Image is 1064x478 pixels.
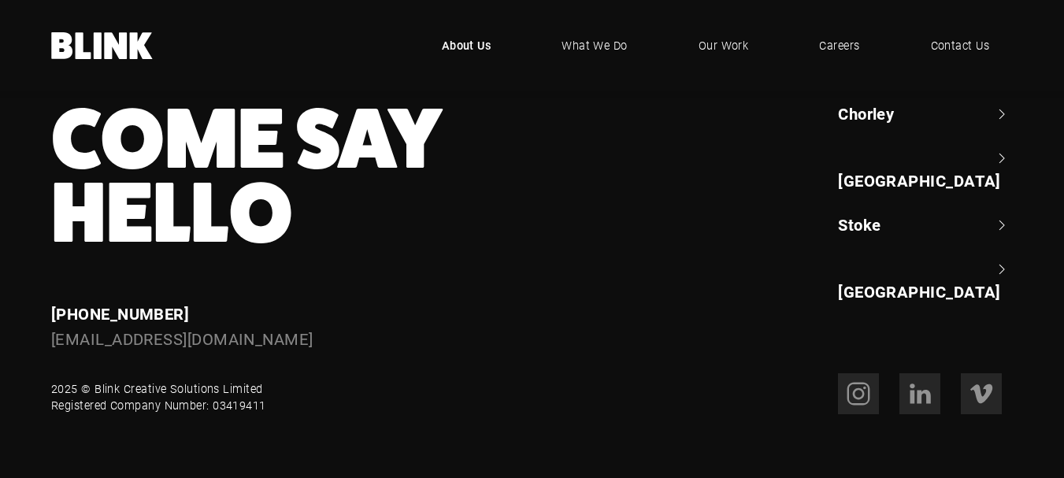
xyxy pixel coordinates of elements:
span: Contact Us [931,37,990,54]
a: [EMAIL_ADDRESS][DOMAIN_NAME] [51,328,313,349]
a: Contact Us [907,22,1014,69]
a: Careers [795,22,883,69]
a: [GEOGRAPHIC_DATA] [838,258,1013,303]
span: Careers [819,37,859,54]
div: 2025 © Blink Creative Solutions Limited Registered Company Number: 03419411 [51,380,266,414]
span: About Us [442,37,491,54]
a: Home [51,32,154,59]
a: Our Work [675,22,773,69]
a: About Us [418,22,515,69]
h3: Come Say Hello [51,102,619,250]
a: What We Do [538,22,651,69]
a: Chorley [838,102,1013,124]
span: Our Work [699,37,749,54]
span: What We Do [562,37,628,54]
a: Stoke [838,213,1013,235]
a: [GEOGRAPHIC_DATA] [838,147,1013,192]
a: [PHONE_NUMBER] [51,303,189,324]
